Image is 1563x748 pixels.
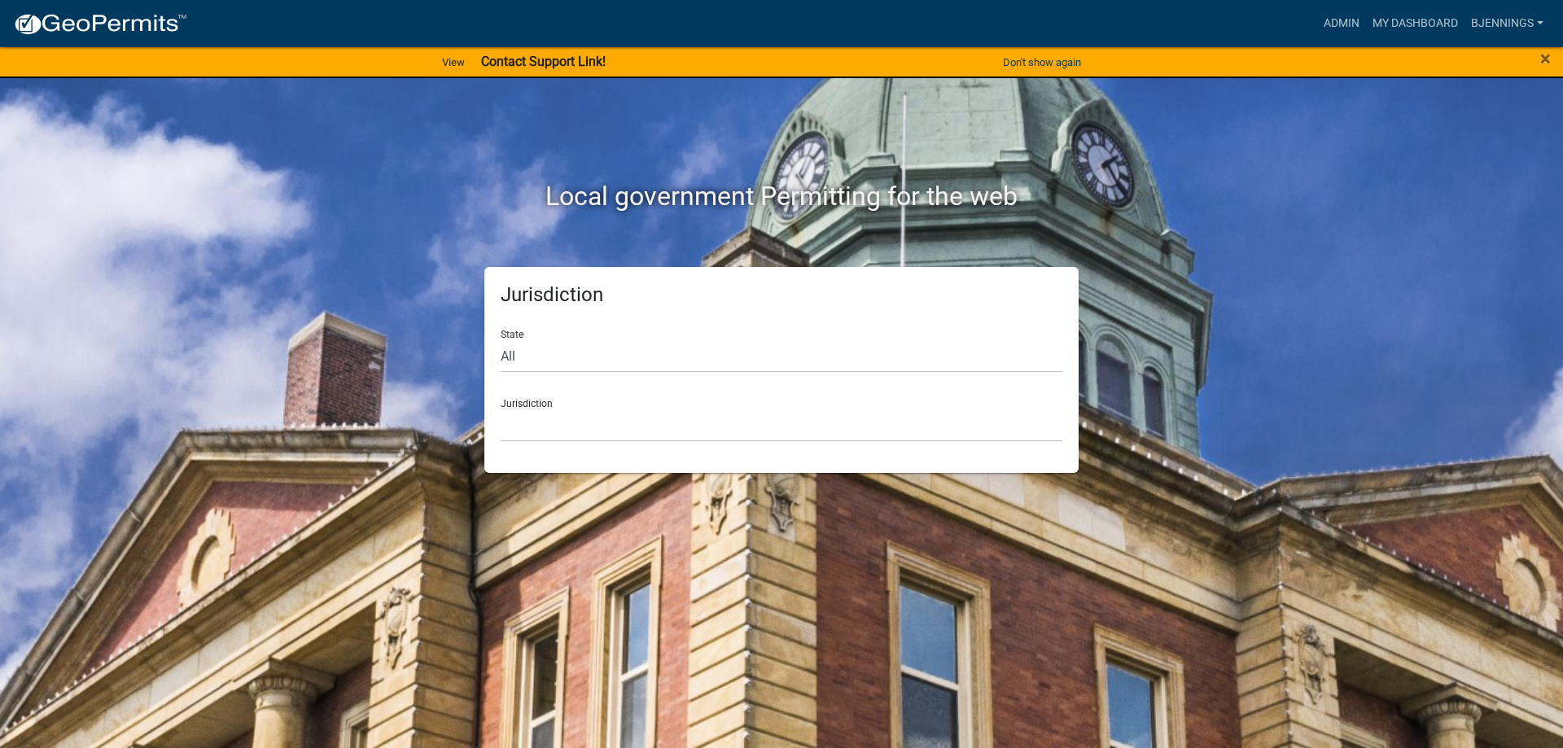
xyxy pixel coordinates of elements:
strong: Contact Support Link! [481,54,606,69]
a: bjennings [1464,8,1550,39]
a: Admin [1317,8,1366,39]
span: × [1540,47,1551,70]
a: My Dashboard [1366,8,1464,39]
h2: Local government Permitting for the web [330,181,1233,212]
h5: Jurisdiction [501,283,1062,307]
a: View [436,49,471,76]
button: Don't show again [996,49,1088,76]
button: Close [1540,49,1551,68]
